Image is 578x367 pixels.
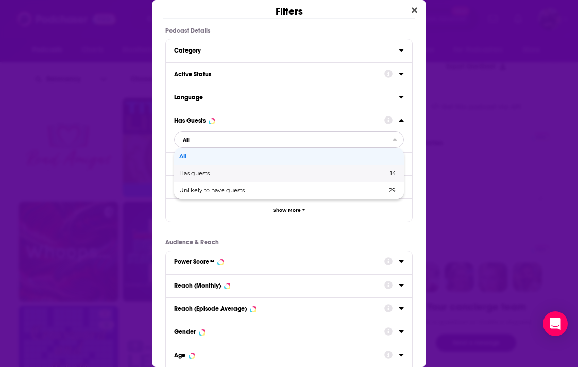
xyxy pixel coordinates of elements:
[179,171,299,176] span: Has guests
[389,187,396,194] span: 29
[165,27,413,35] p: Podcast Details
[165,239,413,246] p: Audience & Reach
[174,325,384,338] button: Gender
[174,43,399,56] button: Category
[174,47,392,54] div: Category
[174,255,384,268] button: Power Score™
[174,117,206,124] div: Has Guests
[166,198,412,222] button: Show More
[174,113,384,126] button: Has Guests
[407,4,421,17] button: Close
[174,90,399,103] button: Language
[174,279,384,292] button: Reach (Monthly)
[174,148,404,165] div: All
[273,208,301,213] span: Show More
[179,188,316,193] span: Unlikely to have guests
[174,302,384,315] button: Reach (Episode Average)
[174,348,384,361] button: Age
[174,71,378,78] div: Active Status
[183,137,190,143] span: All
[174,305,247,312] div: Reach (Episode Average)
[390,170,396,177] span: 14
[179,154,396,159] span: All
[174,67,384,80] button: Active Status
[174,131,404,148] h2: filter dropdown
[174,131,404,148] button: close menu
[174,328,196,336] div: Gender
[174,352,185,359] div: Age
[174,182,404,199] div: Unlikely to have guests
[174,258,214,265] div: Power Score™
[543,311,568,336] div: Open Intercom Messenger
[174,165,404,182] div: Has guests
[174,94,392,101] div: Language
[174,282,221,289] div: Reach (Monthly)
